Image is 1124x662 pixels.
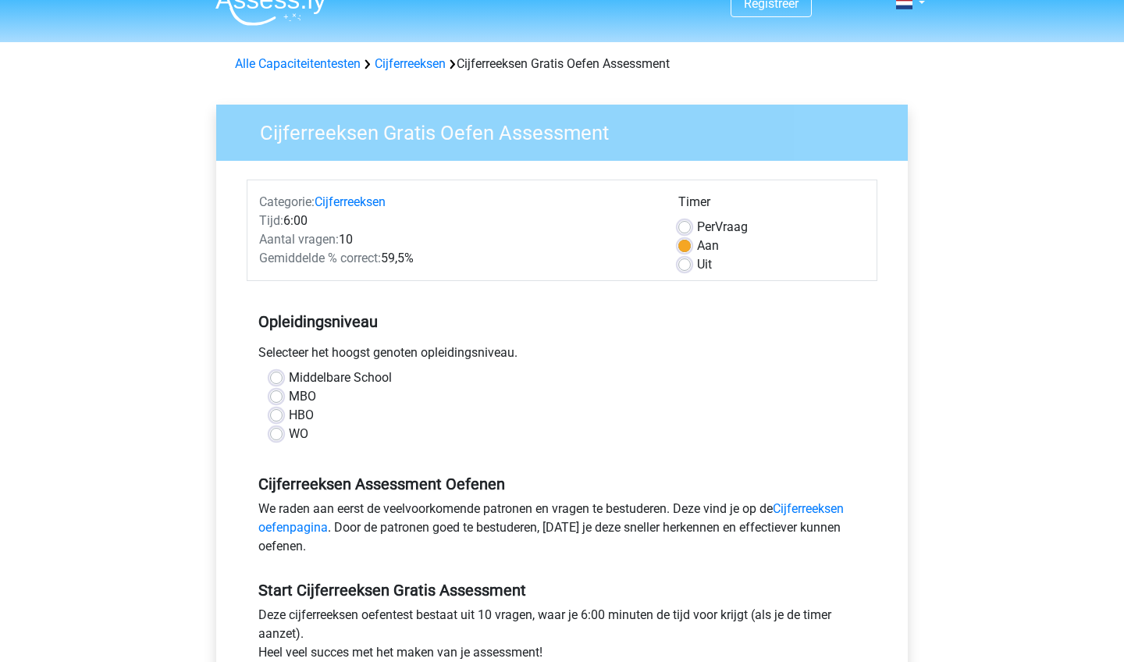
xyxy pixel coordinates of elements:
a: Alle Capaciteitentesten [235,56,361,71]
label: WO [289,425,308,443]
h5: Cijferreeksen Assessment Oefenen [258,475,866,493]
div: We raden aan eerst de veelvoorkomende patronen en vragen te bestuderen. Deze vind je op de . Door... [247,500,877,562]
label: MBO [289,387,316,406]
label: Middelbare School [289,368,392,387]
span: Per [697,219,715,234]
span: Aantal vragen: [259,232,339,247]
label: Uit [697,255,712,274]
span: Gemiddelde % correct: [259,251,381,265]
a: Cijferreeksen [315,194,386,209]
h3: Cijferreeksen Gratis Oefen Assessment [241,115,896,145]
div: Timer [678,193,865,218]
div: 10 [247,230,667,249]
h5: Opleidingsniveau [258,306,866,337]
span: Categorie: [259,194,315,209]
a: Cijferreeksen [375,56,446,71]
label: Vraag [697,218,748,237]
div: 6:00 [247,212,667,230]
div: Selecteer het hoogst genoten opleidingsniveau. [247,343,877,368]
h5: Start Cijferreeksen Gratis Assessment [258,581,866,600]
label: HBO [289,406,314,425]
span: Tijd: [259,213,283,228]
div: Cijferreeksen Gratis Oefen Assessment [229,55,895,73]
label: Aan [697,237,719,255]
div: 59,5% [247,249,667,268]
